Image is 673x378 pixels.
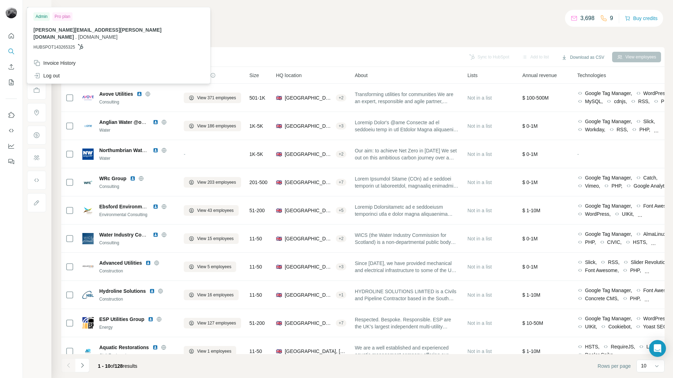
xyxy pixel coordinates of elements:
button: View 15 employees [184,233,239,244]
span: [GEOGRAPHIC_DATA], [GEOGRAPHIC_DATA], [GEOGRAPHIC_DATA] [285,263,333,270]
button: My lists [6,76,17,89]
span: [GEOGRAPHIC_DATA], [GEOGRAPHIC_DATA], [GEOGRAPHIC_DATA] [285,122,333,130]
div: Invoice History [33,59,76,67]
span: [GEOGRAPHIC_DATA], [GEOGRAPHIC_DATA], [GEOGRAPHIC_DATA] [285,348,346,355]
span: Dealer Spike, [585,351,615,358]
span: Size [250,72,259,79]
span: Avove Utilities [99,90,133,97]
img: LinkedIn logo [148,316,153,322]
div: Construction [99,268,175,274]
span: - [184,151,185,157]
img: Logo of WRc Group [82,177,94,188]
span: [GEOGRAPHIC_DATA] [285,291,333,298]
span: 201-500 [250,179,268,186]
button: Feedback [6,155,17,168]
img: LinkedIn logo [153,147,158,153]
span: [DOMAIN_NAME] [78,34,118,40]
span: 🇬🇧 [276,291,282,298]
span: View 203 employees [197,179,236,185]
span: View 186 employees [197,123,236,129]
span: 🇬🇧 [276,320,282,327]
span: RSS, [638,98,650,105]
span: HSTS, [585,343,599,350]
span: Not in a list [467,320,492,326]
span: HQ location [276,72,302,79]
img: LinkedIn logo [153,119,158,125]
span: 501-1K [250,94,265,101]
span: 11-50 [250,348,262,355]
span: Vimeo, [585,182,600,189]
p: 9 [610,14,613,23]
button: View 43 employees [184,205,239,216]
span: PHP, [661,98,672,105]
span: WordPress, [585,210,611,218]
button: Use Surfe on LinkedIn [6,109,17,121]
img: LinkedIn logo [153,204,158,209]
span: View 127 employees [197,320,236,326]
span: 11-50 [250,263,262,270]
span: $ 0-1M [522,179,538,185]
span: RSS, [608,259,619,266]
img: Logo of Aquatic Restorations [82,346,94,357]
div: + 7 [336,320,346,326]
span: $ 1-10M [522,348,540,354]
span: AlmaLinux, [643,231,668,238]
span: Hydroline Solutions [99,288,146,295]
span: HUBSPOT143265325 [33,44,75,50]
button: Dashboard [6,140,17,152]
span: [GEOGRAPHIC_DATA], [GEOGRAPHIC_DATA], [GEOGRAPHIC_DATA] [285,151,333,158]
img: Logo of Hydroline Solutions [82,289,94,301]
span: Catch, [643,174,658,181]
button: Search [6,45,17,58]
span: [PERSON_NAME][EMAIL_ADDRESS][PERSON_NAME][DOMAIN_NAME] [33,27,162,40]
img: Logo of ESP Utilities Group [82,317,94,329]
div: Pro plan [52,12,73,21]
div: + 3 [336,264,346,270]
img: LinkedIn logo [149,288,155,294]
span: - [577,151,579,157]
button: Quick start [6,30,17,42]
img: Avatar [6,7,17,18]
span: Google Tag Manager, [585,174,632,181]
span: View 5 employees [197,264,231,270]
button: View 5 employees [184,262,236,272]
span: PHP, [630,295,641,302]
img: LinkedIn logo [145,260,151,266]
button: View 371 employees [184,93,241,103]
span: 🇬🇧 [276,235,282,242]
img: LinkedIn logo [137,91,142,97]
div: Civil Engineering [99,352,175,359]
span: Not in a list [467,264,492,270]
span: WRc Group [99,175,126,182]
span: UIKit, [585,323,597,330]
span: cdnjs, [614,98,627,105]
span: $ 0-1M [522,151,538,157]
span: HSTS, [633,239,647,246]
span: Lists [467,72,478,79]
span: Concrete CMS, [585,295,619,302]
span: We are a well established and experienced aquatic management company offering our professional se... [355,344,459,358]
span: [GEOGRAPHIC_DATA], [GEOGRAPHIC_DATA], [GEOGRAPHIC_DATA] [285,179,333,186]
span: Anglian Water @one Alliance [99,119,167,125]
span: Aquatic Restorations [99,344,149,351]
button: View 16 employees [184,290,239,300]
span: Google Analytics, [634,182,672,189]
div: Construction [99,296,175,302]
span: Slick, [643,118,655,125]
span: 🇬🇧 [276,151,282,158]
span: Advanced Utilities [99,259,142,266]
span: 🇬🇧 [276,348,282,355]
span: Google Tag Manager, [585,287,632,294]
span: Not in a list [467,95,492,101]
span: $ 1-10M [522,208,540,213]
span: About [355,72,368,79]
span: Since [DATE], we have provided mechanical and electrical infrastructure to some of the UK’s large... [355,260,459,274]
span: 1 - 10 [98,363,111,369]
div: + 2 [336,235,346,242]
span: $ 100-500M [522,95,549,101]
span: Font Awesome, [585,267,619,274]
span: . [75,34,77,40]
h4: Search [61,8,665,18]
div: Admin [33,12,50,21]
span: results [98,363,137,369]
